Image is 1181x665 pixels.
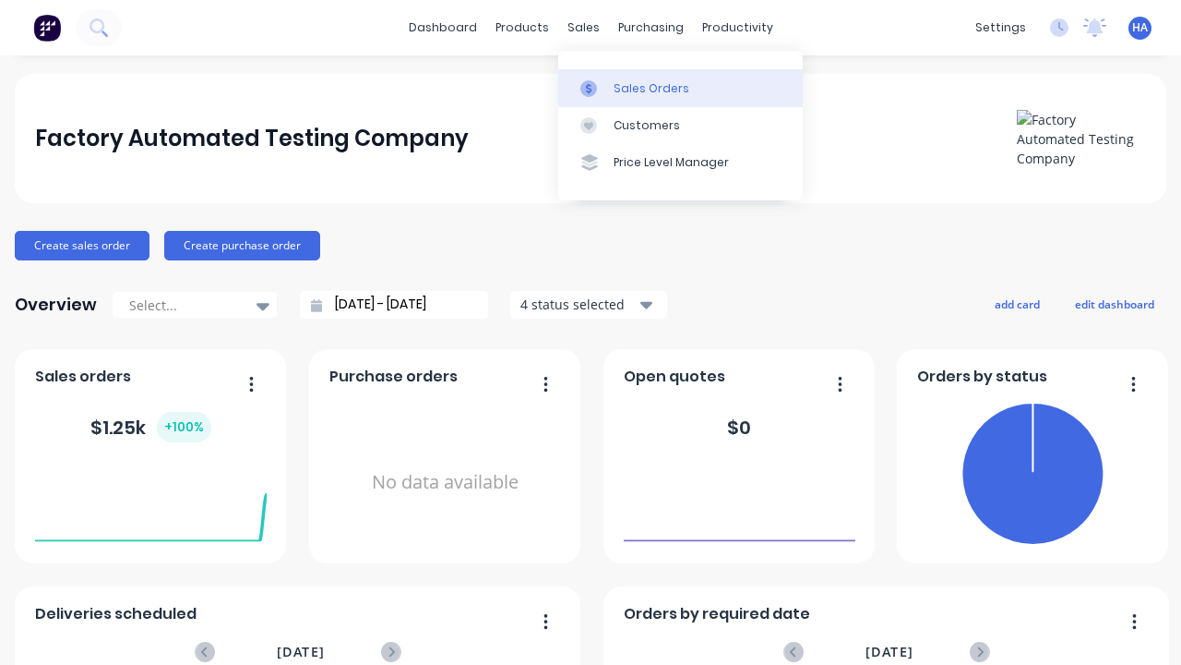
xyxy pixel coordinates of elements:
[558,14,609,42] div: sales
[917,366,1047,388] span: Orders by status
[693,14,782,42] div: productivity
[727,414,751,441] div: $ 0
[614,117,680,134] div: Customers
[609,14,693,42] div: purchasing
[35,120,469,157] div: Factory Automated Testing Company
[510,291,667,319] button: 4 status selected
[486,14,558,42] div: products
[277,642,325,662] span: [DATE]
[614,80,689,97] div: Sales Orders
[157,412,211,442] div: + 100 %
[164,231,320,260] button: Create purchase order
[966,14,1035,42] div: settings
[15,231,149,260] button: Create sales order
[558,107,803,144] a: Customers
[1017,110,1146,168] img: Factory Automated Testing Company
[35,603,197,625] span: Deliveries scheduled
[624,366,725,388] span: Open quotes
[15,286,97,323] div: Overview
[1132,19,1148,36] span: HA
[1063,292,1166,316] button: edit dashboard
[983,292,1052,316] button: add card
[558,144,803,181] a: Price Level Manager
[329,366,458,388] span: Purchase orders
[558,69,803,106] a: Sales Orders
[865,642,913,662] span: [DATE]
[35,366,131,388] span: Sales orders
[400,14,486,42] a: dashboard
[520,295,637,314] div: 4 status selected
[624,603,810,625] span: Orders by required date
[33,14,61,42] img: Factory
[90,412,211,442] div: $ 1.25k
[614,154,729,171] div: Price Level Manager
[329,395,561,570] div: No data available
